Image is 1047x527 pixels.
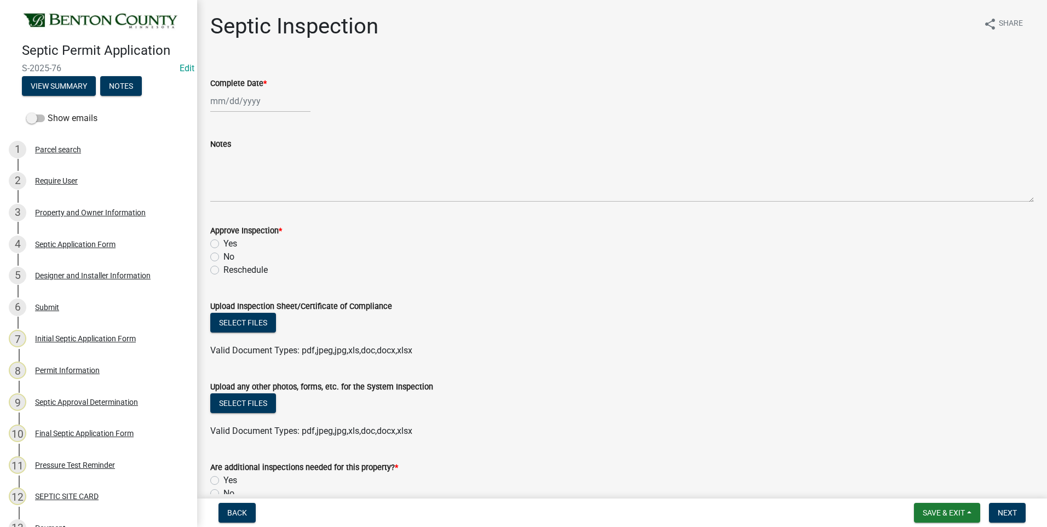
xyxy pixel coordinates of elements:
span: Valid Document Types: pdf,jpeg,jpg,xls,doc,docx,xlsx [210,426,412,436]
div: 8 [9,362,26,379]
div: Require User [35,177,78,185]
wm-modal-confirm: Notes [100,82,142,91]
div: Parcel search [35,146,81,153]
div: 10 [9,425,26,442]
label: Upload any other photos, forms, etc. for the System Inspection [210,383,433,391]
span: Save & Exit [923,508,965,517]
div: Septic Approval Determination [35,398,138,406]
wm-modal-confirm: Summary [22,82,96,91]
span: Valid Document Types: pdf,jpeg,jpg,xls,doc,docx,xlsx [210,345,412,356]
i: share [983,18,997,31]
span: S-2025-76 [22,63,175,73]
label: Upload Inspection Sheet/Certificate of Compliance [210,303,392,311]
button: Save & Exit [914,503,980,523]
div: Initial Septic Application Form [35,335,136,342]
label: Approve Inspection [210,227,282,235]
div: 4 [9,236,26,253]
a: Edit [180,63,194,73]
div: SEPTIC SITE CARD [35,492,99,500]
span: Next [998,508,1017,517]
div: Final Septic Application Form [35,429,134,437]
div: Submit [35,303,59,311]
button: Select files [210,313,276,333]
div: Designer and Installer Information [35,272,151,279]
label: No [223,487,234,500]
div: 11 [9,456,26,474]
h4: Septic Permit Application [22,43,188,59]
button: Next [989,503,1026,523]
button: Notes [100,76,142,96]
wm-modal-confirm: Edit Application Number [180,63,194,73]
label: Reschedule [223,263,268,277]
div: Permit Information [35,366,100,374]
div: Property and Owner Information [35,209,146,216]
label: Yes [223,474,237,487]
div: 3 [9,204,26,221]
label: Yes [223,237,237,250]
div: Pressure Test Reminder [35,461,115,469]
div: 1 [9,141,26,158]
label: Show emails [26,112,97,125]
button: Select files [210,393,276,413]
div: 7 [9,330,26,347]
button: shareShare [975,13,1032,35]
div: 12 [9,488,26,505]
span: Back [227,508,247,517]
h1: Septic Inspection [210,13,378,39]
span: Share [999,18,1023,31]
label: Notes [210,141,231,148]
div: 2 [9,172,26,190]
label: Complete Date [210,80,267,88]
div: 9 [9,393,26,411]
label: Are additional inspections needed for this property? [210,464,398,472]
div: 5 [9,267,26,284]
button: Back [218,503,256,523]
div: 6 [9,299,26,316]
div: Septic Application Form [35,240,116,248]
label: No [223,250,234,263]
button: View Summary [22,76,96,96]
img: Benton County, Minnesota [22,12,180,31]
input: mm/dd/yyyy [210,90,310,112]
